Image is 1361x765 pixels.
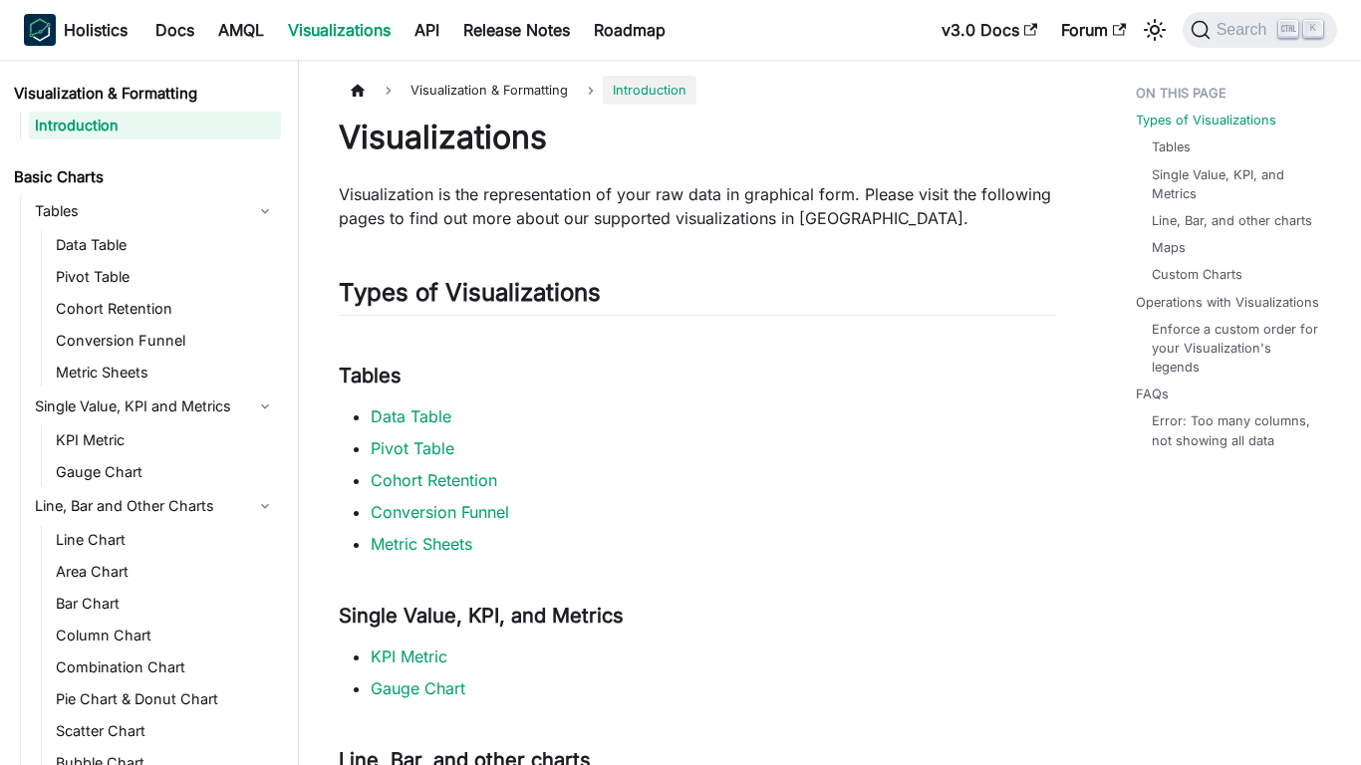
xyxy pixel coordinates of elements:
[50,263,281,291] a: Pivot Table
[1152,320,1322,378] a: Enforce a custom order for your Visualization's legends
[1136,111,1276,129] a: Types of Visualizations
[371,502,509,522] a: Conversion Funnel
[339,76,377,105] a: Home page
[50,231,281,259] a: Data Table
[339,364,1056,388] h3: Tables
[50,526,281,554] a: Line Chart
[1139,14,1171,46] button: Switch between dark and light mode (currently light mode)
[451,14,582,46] a: Release Notes
[603,76,696,105] span: Introduction
[1152,211,1312,230] a: Line, Bar, and other charts
[50,359,281,386] a: Metric Sheets
[582,14,678,46] a: Roadmap
[50,685,281,713] a: Pie Chart & Donut Chart
[50,327,281,355] a: Conversion Funnel
[401,76,578,105] span: Visualization & Formatting
[1152,238,1186,257] a: Maps
[24,14,128,46] a: HolisticsHolistics
[64,18,128,42] b: Holistics
[29,112,281,139] a: Introduction
[50,717,281,745] a: Scatter Chart
[930,14,1049,46] a: v3.0 Docs
[371,534,472,554] a: Metric Sheets
[50,458,281,486] a: Gauge Chart
[1152,137,1191,156] a: Tables
[1303,20,1323,38] kbd: K
[143,14,206,46] a: Docs
[371,438,454,458] a: Pivot Table
[371,646,447,666] a: KPI Metric
[1152,265,1242,284] a: Custom Charts
[29,390,281,422] a: Single Value, KPI and Metrics
[339,182,1056,230] p: Visualization is the representation of your raw data in graphical form. Please visit the followin...
[29,490,281,522] a: Line, Bar and Other Charts
[50,622,281,649] a: Column Chart
[50,653,281,681] a: Combination Chart
[339,278,1056,316] h2: Types of Visualizations
[50,558,281,586] a: Area Chart
[50,590,281,618] a: Bar Chart
[206,14,276,46] a: AMQL
[339,118,1056,157] h1: Visualizations
[29,195,281,227] a: Tables
[403,14,451,46] a: API
[371,406,451,426] a: Data Table
[1183,12,1337,48] button: Search (Ctrl+K)
[50,295,281,323] a: Cohort Retention
[276,14,403,46] a: Visualizations
[339,604,1056,629] h3: Single Value, KPI, and Metrics
[1152,165,1322,203] a: Single Value, KPI, and Metrics
[24,14,56,46] img: Holistics
[1049,14,1138,46] a: Forum
[1136,384,1169,403] a: FAQs
[8,163,281,191] a: Basic Charts
[1152,411,1322,449] a: Error: Too many columns, not showing all data
[1136,293,1319,312] a: Operations with Visualizations
[371,678,465,698] a: Gauge Chart
[371,470,497,490] a: Cohort Retention
[50,426,281,454] a: KPI Metric
[339,76,1056,105] nav: Breadcrumbs
[8,80,281,108] a: Visualization & Formatting
[1211,21,1279,39] span: Search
